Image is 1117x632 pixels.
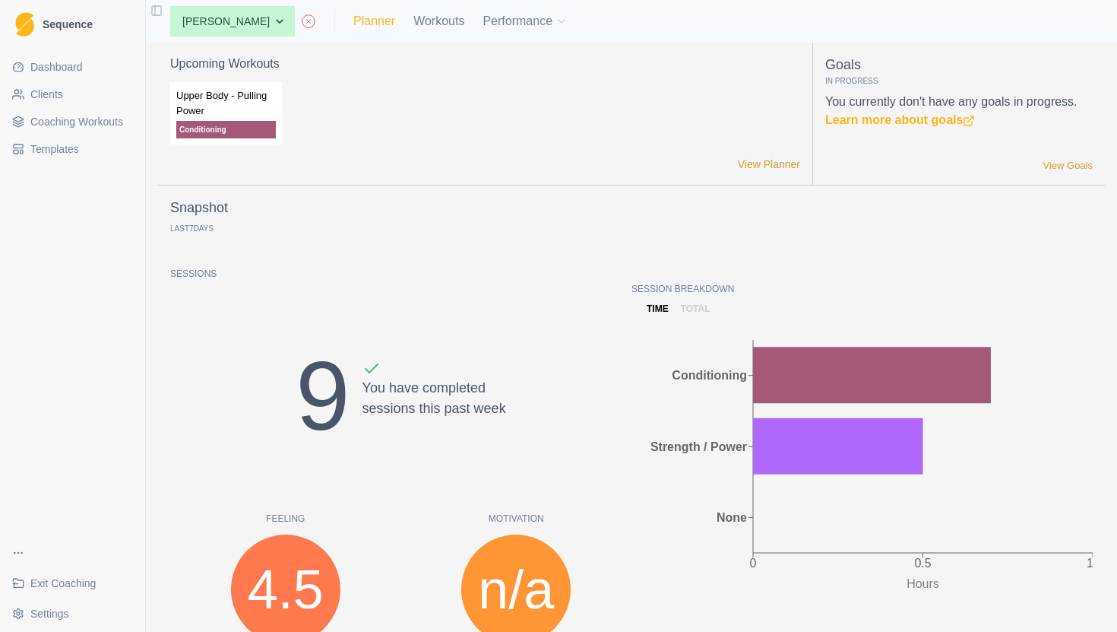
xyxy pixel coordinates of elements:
[176,88,276,118] p: Upper Body - Pulling Power
[6,110,139,134] a: Coaching Workouts
[1087,557,1093,570] tspan: 1
[483,6,568,37] button: Performance
[672,369,747,382] tspan: Conditioning
[30,141,79,157] span: Templates
[30,59,83,75] span: Dashboard
[647,302,669,316] p: time
[401,512,632,526] p: Motivation
[6,602,139,626] button: Settings
[6,6,139,43] a: LogoSequence
[681,302,710,316] p: total
[825,93,1093,129] p: You currently don't have any goals in progress.
[30,114,123,129] span: Coaching Workouts
[6,571,139,595] a: Exit Coaching
[738,157,800,173] a: View Planner
[825,55,1093,75] p: Goals
[170,198,228,218] p: Snapshot
[176,121,276,138] p: Conditioning
[413,12,464,30] a: Workouts
[353,12,395,30] a: Planner
[750,557,757,570] tspan: 0
[170,224,214,233] p: Last Days
[478,548,554,630] span: n/a
[6,55,139,79] a: Dashboard
[170,512,401,526] p: Feeling
[189,224,194,233] span: 7
[825,75,1093,87] p: In Progress
[43,19,93,30] span: Sequence
[15,12,34,37] img: Logo
[914,557,931,570] tspan: 0.5
[170,267,631,281] p: Sessions
[296,323,350,469] div: 9
[6,137,139,161] a: Templates
[6,82,139,106] a: Clients
[30,576,96,591] span: Exit Coaching
[170,55,800,73] p: Upcoming Workouts
[717,511,747,524] tspan: None
[30,87,63,102] span: Clients
[631,282,1093,296] p: Session Breakdown
[248,548,324,630] span: 4.5
[825,113,975,126] a: Learn more about goals
[1043,158,1093,173] a: View Goals
[650,440,747,453] tspan: Strength / Power
[907,577,939,590] tspan: Hours
[362,360,506,469] div: You have completed sessions this past week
